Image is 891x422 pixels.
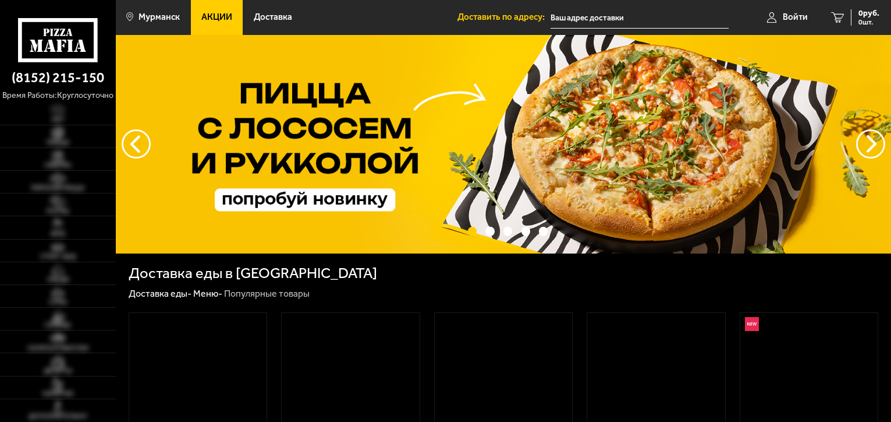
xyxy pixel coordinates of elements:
input: Ваш адрес доставки [551,7,729,29]
button: точки переключения [521,227,530,235]
button: точки переключения [503,227,512,235]
button: точки переключения [468,227,477,235]
span: Доставить по адресу: [457,13,551,22]
img: Новинка [745,317,759,331]
span: Войти [783,13,808,22]
button: следующий [122,129,151,159]
span: Доставка [254,13,292,22]
div: Популярные товары [224,288,310,300]
button: точки переключения [539,227,548,235]
h1: Доставка еды в [GEOGRAPHIC_DATA] [129,266,377,281]
span: Мурманск [139,13,180,22]
a: Доставка еды- [129,288,191,299]
span: Акции [201,13,232,22]
button: предыдущий [856,129,885,159]
button: точки переключения [485,227,494,235]
span: 0 руб. [858,9,879,17]
a: Меню- [193,288,222,299]
span: 0 шт. [858,19,879,26]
